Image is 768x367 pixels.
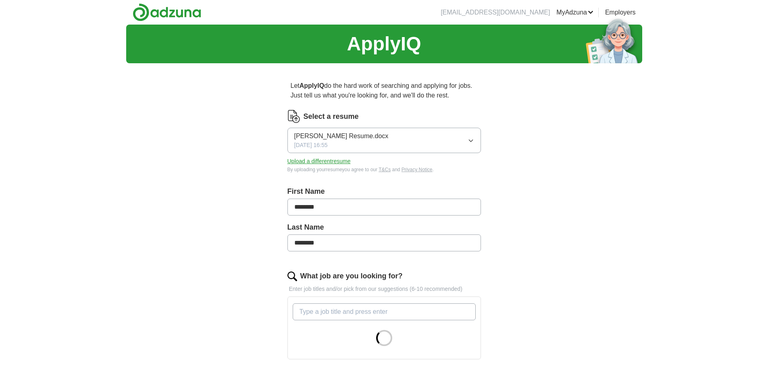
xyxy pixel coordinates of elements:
label: First Name [287,186,481,197]
li: [EMAIL_ADDRESS][DOMAIN_NAME] [441,8,550,17]
a: Privacy Notice [402,167,433,172]
h1: ApplyIQ [347,29,421,58]
span: [PERSON_NAME] Resume.docx [294,131,389,141]
input: Type a job title and press enter [293,303,476,320]
strong: ApplyIQ [300,82,324,89]
button: Upload a differentresume [287,157,351,166]
a: MyAdzuna [556,8,593,17]
label: Last Name [287,222,481,233]
div: By uploading your resume you agree to our and . [287,166,481,173]
p: Let do the hard work of searching and applying for jobs. Just tell us what you're looking for, an... [287,78,481,104]
a: T&Cs [379,167,391,172]
img: CV Icon [287,110,300,123]
a: Employers [605,8,636,17]
img: search.png [287,272,297,281]
label: Select a resume [304,111,359,122]
img: Adzuna logo [133,3,201,21]
label: What job are you looking for? [300,271,403,282]
button: [PERSON_NAME] Resume.docx[DATE] 16:55 [287,128,481,153]
p: Enter job titles and/or pick from our suggestions (6-10 recommended) [287,285,481,293]
span: [DATE] 16:55 [294,141,328,149]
